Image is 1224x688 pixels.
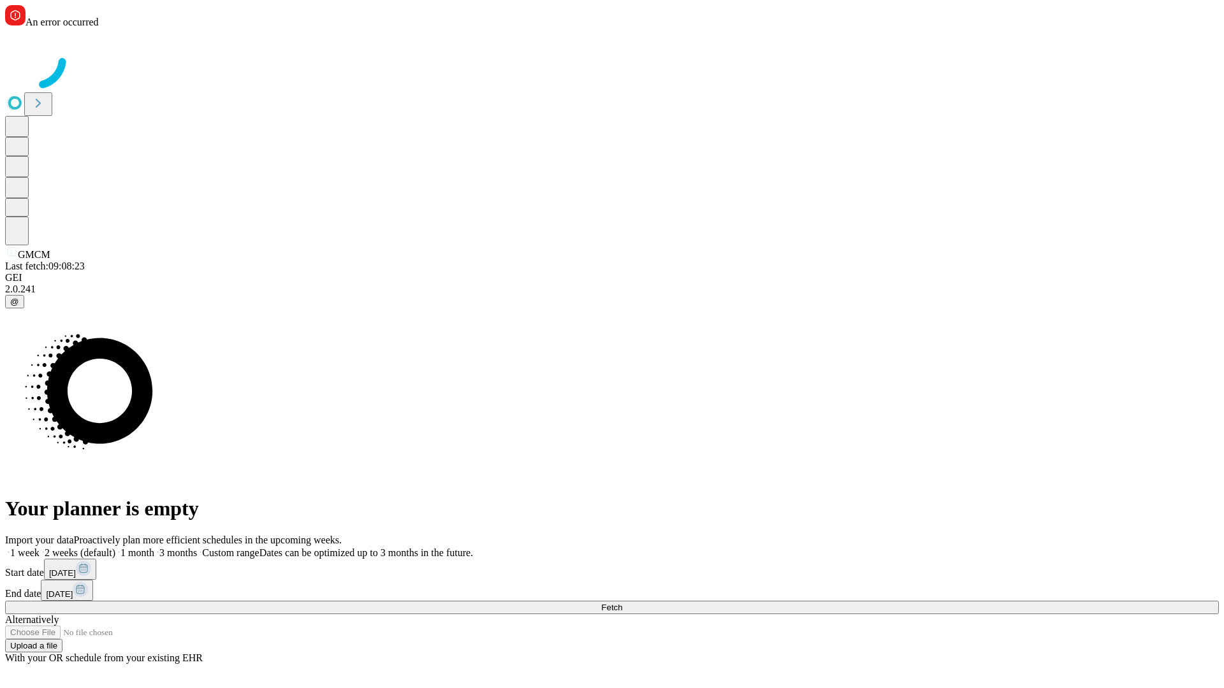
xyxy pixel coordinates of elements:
[18,249,50,260] span: GMCM
[5,295,24,308] button: @
[5,559,1219,580] div: Start date
[202,547,259,558] span: Custom range
[45,547,115,558] span: 2 weeks (default)
[44,559,96,580] button: [DATE]
[74,534,342,545] span: Proactively plan more efficient schedules in the upcoming weeks.
[10,547,40,558] span: 1 week
[5,497,1219,520] h1: Your planner is empty
[5,283,1219,295] div: 2.0.241
[5,639,62,652] button: Upload a file
[5,614,59,625] span: Alternatively
[5,261,85,271] span: Last fetch: 09:08:23
[46,589,73,599] span: [DATE]
[5,534,74,545] span: Import your data
[25,17,99,27] span: An error occurred
[5,652,203,663] span: With your OR schedule from your existing EHR
[120,547,154,558] span: 1 month
[5,580,1219,601] div: End date
[49,568,76,578] span: [DATE]
[5,272,1219,283] div: GEI
[601,603,622,612] span: Fetch
[10,297,19,306] span: @
[259,547,473,558] span: Dates can be optimized up to 3 months in the future.
[5,601,1219,614] button: Fetch
[159,547,197,558] span: 3 months
[41,580,93,601] button: [DATE]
